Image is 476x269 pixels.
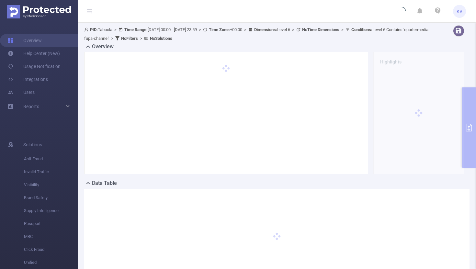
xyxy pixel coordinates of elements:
span: > [138,36,144,41]
span: > [290,27,296,32]
span: > [242,27,248,32]
span: Visibility [24,178,78,191]
span: Level 6 [254,27,290,32]
span: Reports [23,104,39,109]
span: Solutions [23,138,42,151]
span: > [109,36,115,41]
h2: Data Table [92,179,117,187]
span: > [339,27,346,32]
b: No Filters [121,36,138,41]
b: Time Range: [124,27,148,32]
b: No Solutions [150,36,172,41]
span: Taboola [DATE] 00:00 - [DATE] 23:59 +00:00 [84,27,430,41]
h2: Overview [92,43,114,50]
span: Passport [24,217,78,230]
span: Anti-Fraud [24,152,78,165]
span: MRC [24,230,78,243]
img: Protected Media [7,5,71,18]
b: No Time Dimensions [302,27,339,32]
span: Click Fraud [24,243,78,256]
a: Integrations [8,73,48,86]
b: Time Zone: [209,27,230,32]
span: Brand Safety [24,191,78,204]
b: Dimensions : [254,27,277,32]
a: Users [8,86,35,99]
b: PID: [90,27,98,32]
span: > [112,27,119,32]
a: Reports [23,100,39,113]
span: Supply Intelligence [24,204,78,217]
i: icon: user [84,28,90,32]
span: KV [457,5,462,18]
a: Overview [8,34,42,47]
span: Invalid Traffic [24,165,78,178]
span: > [197,27,203,32]
i: icon: loading [398,7,406,16]
a: Usage Notification [8,60,61,73]
b: Conditions : [351,27,372,32]
a: Help Center (New) [8,47,60,60]
span: Unified [24,256,78,269]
